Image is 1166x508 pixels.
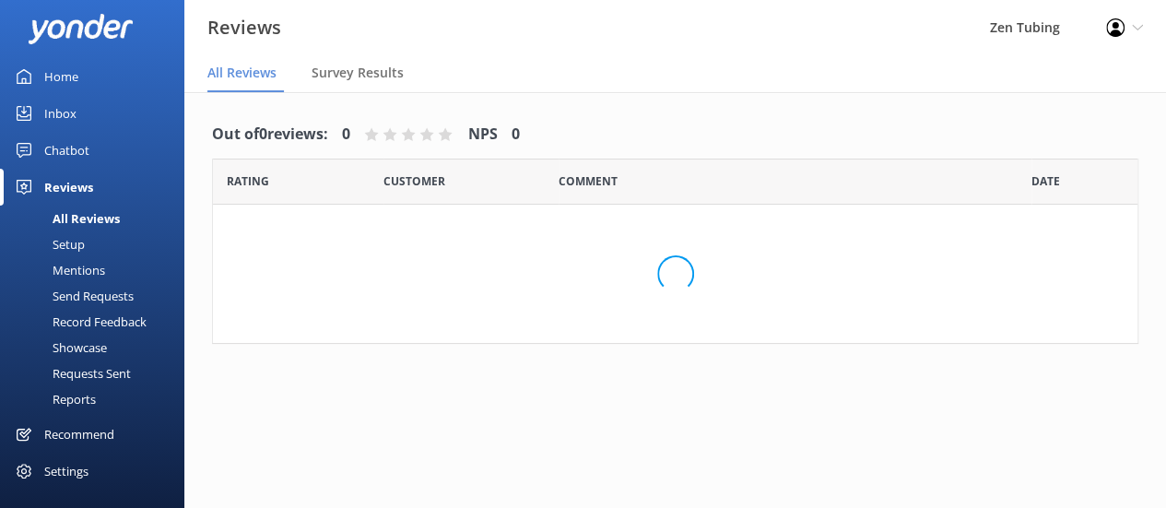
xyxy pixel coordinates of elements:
a: Requests Sent [11,360,184,386]
a: Mentions [11,257,184,283]
span: Date [383,172,445,190]
span: Survey Results [312,64,404,82]
span: Date [1031,172,1060,190]
span: All Reviews [207,64,277,82]
h4: Out of 0 reviews: [212,123,328,147]
a: Setup [11,231,184,257]
div: Home [44,58,78,95]
div: Record Feedback [11,309,147,335]
div: Reports [11,386,96,412]
a: Reports [11,386,184,412]
a: Send Requests [11,283,184,309]
div: Send Requests [11,283,134,309]
a: Showcase [11,335,184,360]
div: Inbox [44,95,77,132]
div: Setup [11,231,85,257]
div: All Reviews [11,206,120,231]
h4: 0 [512,123,520,147]
img: yonder-white-logo.png [28,14,134,44]
div: Recommend [44,416,114,453]
div: Reviews [44,169,93,206]
a: All Reviews [11,206,184,231]
div: Chatbot [44,132,89,169]
h4: NPS [468,123,498,147]
div: Settings [44,453,88,490]
h4: 0 [342,123,350,147]
span: Date [227,172,269,190]
div: Mentions [11,257,105,283]
div: Requests Sent [11,360,131,386]
div: Showcase [11,335,107,360]
a: Record Feedback [11,309,184,335]
span: Question [559,172,618,190]
h3: Reviews [207,13,281,42]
